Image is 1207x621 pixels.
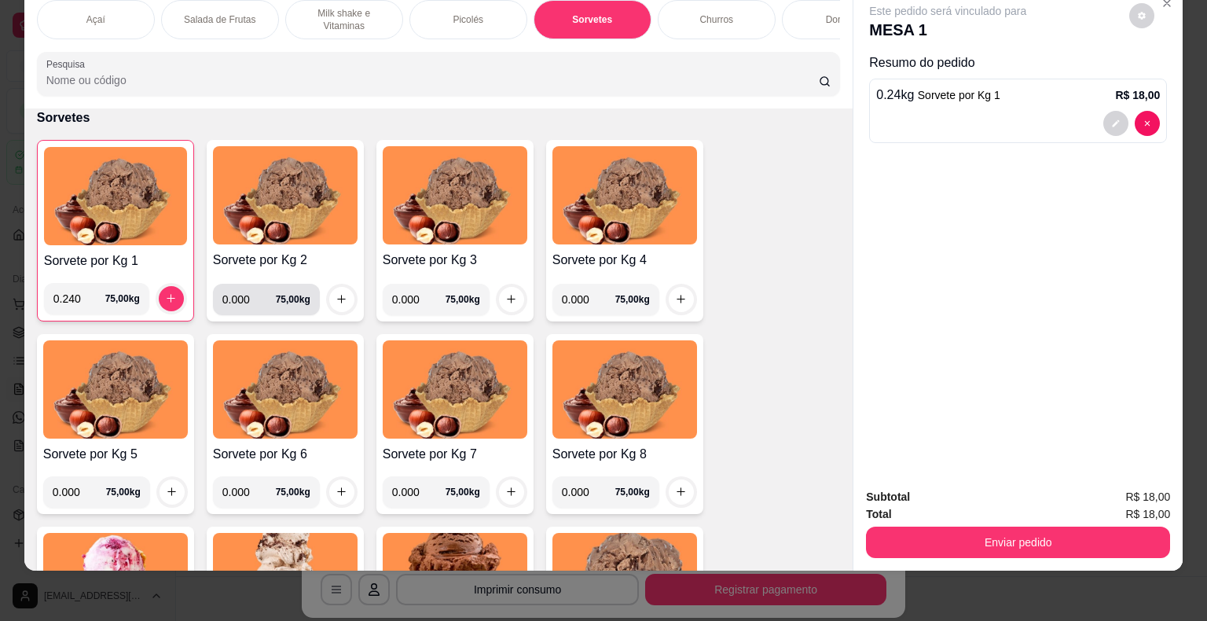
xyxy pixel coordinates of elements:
input: 0.00 [562,284,615,315]
button: decrease-product-quantity [1129,3,1154,28]
button: increase-product-quantity [329,480,354,505]
h4: Sorvete por Kg 7 [383,445,527,464]
img: product-image [552,340,697,439]
p: Este pedido será vinculado para [869,3,1026,19]
h4: Sorvete por Kg 6 [213,445,358,464]
p: Milk shake e Vitaminas [299,7,390,32]
input: 0.00 [53,283,105,314]
button: increase-product-quantity [160,480,185,505]
h4: Sorvete por Kg 8 [552,445,697,464]
p: Açaí [86,13,105,26]
p: Resumo do pedido [869,53,1167,72]
p: 0.24 kg [876,86,1000,105]
input: 0.00 [392,284,446,315]
button: increase-product-quantity [159,286,184,311]
input: 0.00 [222,476,276,508]
button: decrease-product-quantity [1103,111,1128,136]
p: R$ 18,00 [1115,87,1160,103]
img: product-image [213,146,358,244]
span: R$ 18,00 [1125,488,1170,505]
p: Churros [699,13,733,26]
p: Picolés [453,13,483,26]
button: increase-product-quantity [499,287,524,312]
button: increase-product-quantity [669,480,694,505]
img: product-image [552,146,697,244]
strong: Total [866,508,891,520]
h4: Sorvete por Kg 1 [44,252,187,270]
img: product-image [383,340,527,439]
p: Sorvetes [572,13,612,26]
p: Sorvetes [37,108,841,127]
label: Pesquisa [46,57,90,71]
p: Salada de Frutas [184,13,255,26]
button: increase-product-quantity [669,287,694,312]
input: 0.00 [562,476,615,508]
span: Sorvete por Kg 1 [918,89,1000,101]
input: 0.00 [53,476,106,508]
input: 0.00 [392,476,446,508]
img: product-image [43,340,188,439]
input: 0.00 [222,284,276,315]
button: decrease-product-quantity [1135,111,1160,136]
p: MESA 1 [869,19,1026,41]
img: product-image [383,146,527,244]
img: product-image [44,147,187,245]
button: Enviar pedido [866,527,1170,558]
h4: Sorvete por Kg 4 [552,251,697,270]
img: product-image [213,340,358,439]
button: increase-product-quantity [499,480,524,505]
h4: Sorvete por Kg 5 [43,445,188,464]
button: increase-product-quantity [329,287,354,312]
p: Donuts [826,13,856,26]
h4: Sorvete por Kg 2 [213,251,358,270]
span: R$ 18,00 [1125,505,1170,523]
input: Pesquisa [46,72,819,88]
strong: Subtotal [866,491,910,503]
h4: Sorvete por Kg 3 [383,251,527,270]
